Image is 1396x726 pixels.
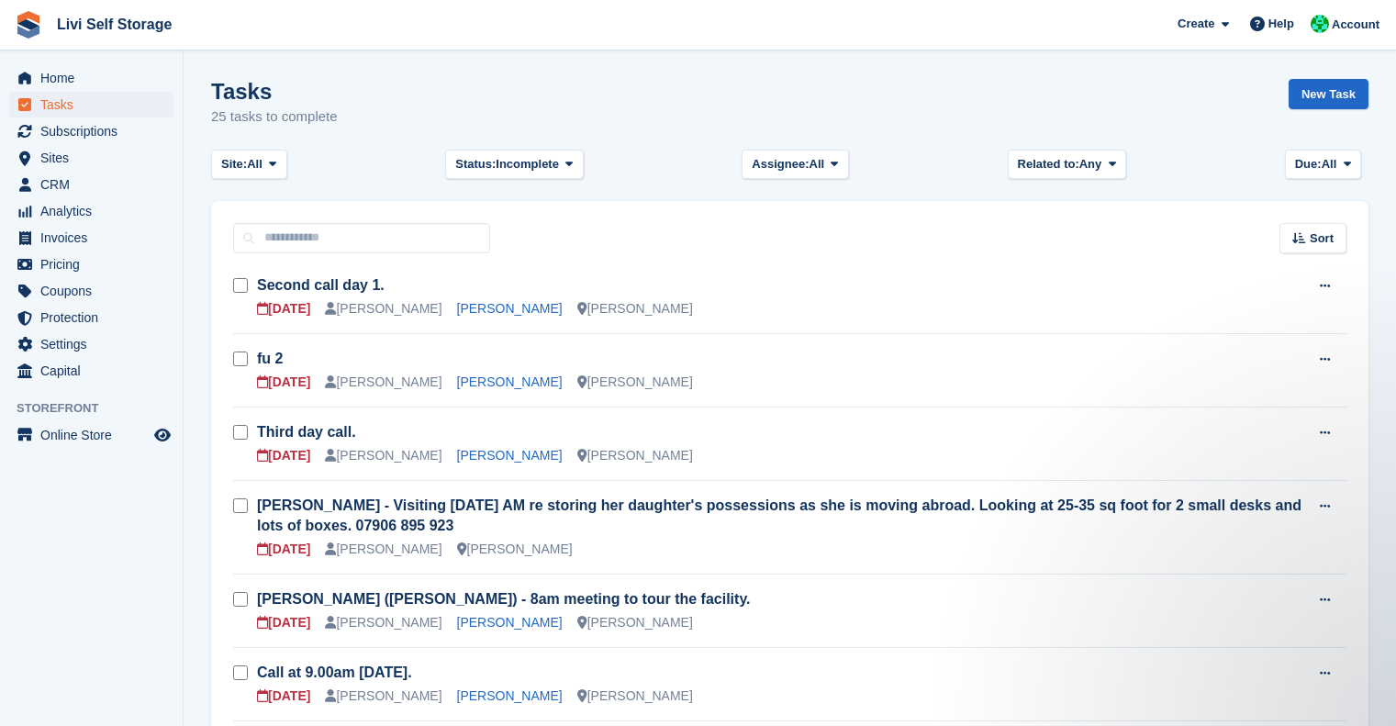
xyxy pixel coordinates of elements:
a: [PERSON_NAME] [457,301,563,316]
a: Second call day 1. [257,277,385,293]
div: [DATE] [257,687,310,706]
a: New Task [1289,79,1368,109]
div: [PERSON_NAME] [325,613,441,632]
span: Home [40,65,151,91]
div: [DATE] [257,446,310,465]
a: menu [9,198,173,224]
div: [PERSON_NAME] [577,446,693,465]
div: [PERSON_NAME] [577,373,693,392]
a: [PERSON_NAME] [457,374,563,389]
a: menu [9,422,173,448]
span: Create [1178,15,1214,33]
button: Site: All [211,150,287,180]
a: [PERSON_NAME] ([PERSON_NAME]) - 8am meeting to tour the facility. [257,591,751,607]
div: [PERSON_NAME] [325,299,441,318]
span: Analytics [40,198,151,224]
a: menu [9,331,173,357]
div: [DATE] [257,373,310,392]
span: All [1322,155,1337,173]
a: menu [9,92,173,117]
span: Subscriptions [40,118,151,144]
h1: Tasks [211,79,338,104]
a: menu [9,65,173,91]
a: [PERSON_NAME] [457,615,563,630]
span: Coupons [40,278,151,304]
div: [DATE] [257,613,310,632]
a: [PERSON_NAME] [457,688,563,703]
span: CRM [40,172,151,197]
span: Assignee: [752,155,809,173]
a: menu [9,118,173,144]
span: Any [1079,155,1102,173]
div: [DATE] [257,299,310,318]
img: stora-icon-8386f47178a22dfd0bd8f6a31ec36ba5ce8667c1dd55bd0f319d3a0aa187defe.svg [15,11,42,39]
span: Due: [1295,155,1322,173]
span: Incomplete [496,155,559,173]
a: menu [9,278,173,304]
a: menu [9,358,173,384]
span: Account [1332,16,1379,34]
a: fu 2 [257,351,283,366]
span: Sites [40,145,151,171]
button: Related to: Any [1008,150,1126,180]
a: Livi Self Storage [50,9,179,39]
a: menu [9,225,173,251]
div: [PERSON_NAME] [325,540,441,559]
span: Settings [40,331,151,357]
button: Status: Incomplete [445,150,583,180]
span: All [247,155,262,173]
div: [PERSON_NAME] [577,687,693,706]
a: menu [9,172,173,197]
a: menu [9,305,173,330]
button: Due: All [1285,150,1361,180]
a: [PERSON_NAME] - Visiting [DATE] AM re storing her daughter's possessions as she is moving abroad.... [257,497,1301,533]
span: Protection [40,305,151,330]
div: [PERSON_NAME] [325,687,441,706]
a: Preview store [151,424,173,446]
span: All [810,155,825,173]
span: Related to: [1018,155,1079,173]
p: 25 tasks to complete [211,106,338,128]
span: Status: [455,155,496,173]
div: [PERSON_NAME] [325,446,441,465]
span: Online Store [40,422,151,448]
a: [PERSON_NAME] [457,448,563,463]
div: [PERSON_NAME] [577,299,693,318]
div: [PERSON_NAME] [577,613,693,632]
span: Capital [40,358,151,384]
a: Third day call. [257,424,356,440]
a: menu [9,145,173,171]
span: Help [1268,15,1294,33]
a: Call at 9.00am [DATE]. [257,665,412,680]
button: Assignee: All [742,150,849,180]
img: Joe Robertson [1311,15,1329,33]
div: [PERSON_NAME] [325,373,441,392]
span: Tasks [40,92,151,117]
span: Sort [1310,229,1334,248]
span: Pricing [40,251,151,277]
div: [PERSON_NAME] [457,540,573,559]
a: menu [9,251,173,277]
span: Storefront [17,399,183,418]
span: Invoices [40,225,151,251]
div: [DATE] [257,540,310,559]
span: Site: [221,155,247,173]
